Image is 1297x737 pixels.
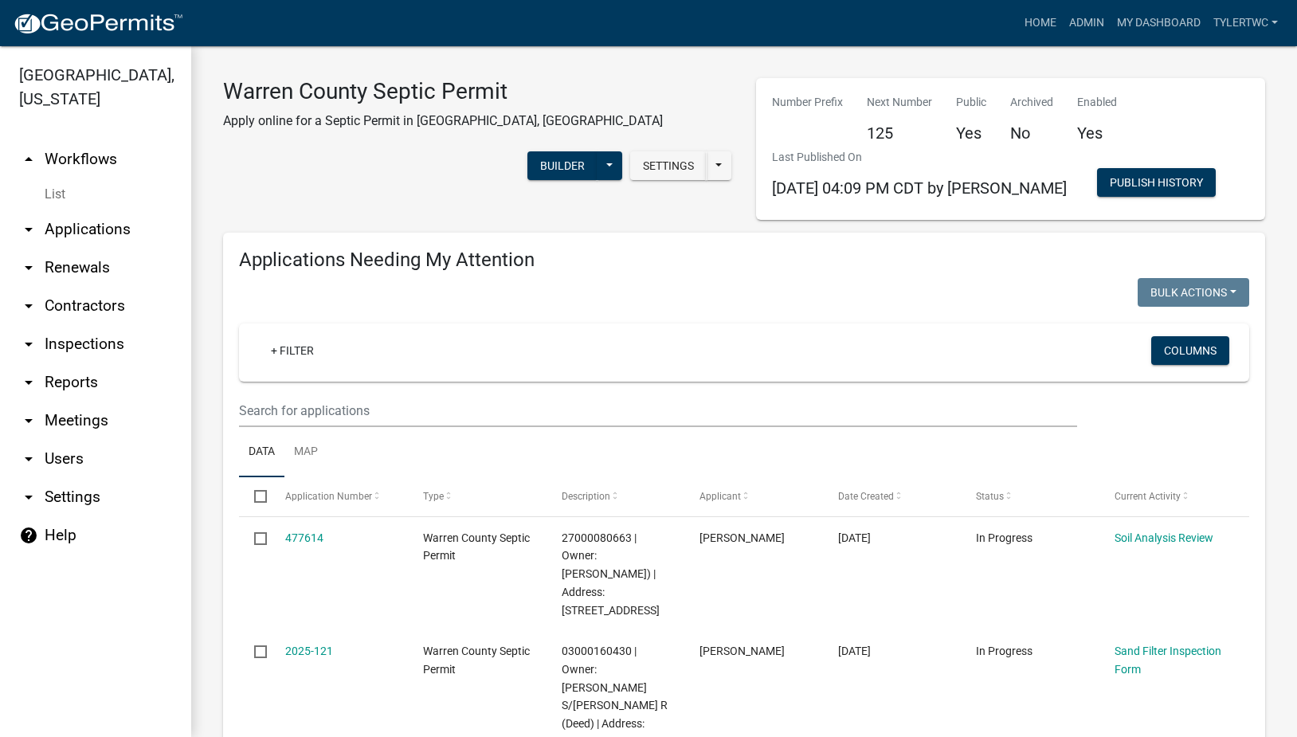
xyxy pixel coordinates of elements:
p: Public [956,94,986,111]
datatable-header-cell: Type [408,477,547,516]
a: Home [1018,8,1063,38]
i: arrow_drop_down [19,373,38,392]
i: arrow_drop_down [19,296,38,316]
p: Archived [1010,94,1053,111]
a: + Filter [258,336,327,365]
button: Publish History [1097,168,1216,197]
button: Columns [1151,336,1229,365]
a: 477614 [285,531,323,544]
a: Admin [1063,8,1111,38]
wm-modal-confirm: Workflow Publish History [1097,178,1216,190]
h5: 125 [867,123,932,143]
span: Type [423,491,444,502]
span: Damen Moffitt [699,645,785,657]
p: Enabled [1077,94,1117,111]
i: arrow_drop_down [19,220,38,239]
p: Last Published On [772,149,1067,166]
datatable-header-cell: Description [546,477,684,516]
i: arrow_drop_down [19,411,38,430]
span: 27000080663 | Owner: FREDERICK, IRINA (Deed) | Address: 1961 G64 HWY [562,531,660,617]
a: TylerTWC [1207,8,1284,38]
i: arrow_drop_down [19,488,38,507]
a: Soil Analysis Review [1115,531,1213,544]
button: Settings [630,151,707,180]
h5: Yes [956,123,986,143]
datatable-header-cell: Current Activity [1099,477,1237,516]
p: Number Prefix [772,94,843,111]
datatable-header-cell: Select [239,477,269,516]
span: 09/12/2025 [838,645,871,657]
button: Builder [527,151,598,180]
i: arrow_drop_down [19,449,38,468]
a: 2025-121 [285,645,333,657]
span: In Progress [976,531,1033,544]
datatable-header-cell: Application Number [269,477,408,516]
span: Description [562,491,610,502]
h4: Applications Needing My Attention [239,249,1249,272]
p: Next Number [867,94,932,111]
span: Warren County Septic Permit [423,531,530,563]
span: In Progress [976,645,1033,657]
span: Status [976,491,1004,502]
span: Chris Becker [699,531,785,544]
h5: No [1010,123,1053,143]
i: help [19,526,38,545]
h5: Yes [1077,123,1117,143]
span: Date Created [838,491,894,502]
datatable-header-cell: Status [961,477,1099,516]
i: arrow_drop_down [19,258,38,277]
span: Warren County Septic Permit [423,645,530,676]
i: arrow_drop_down [19,335,38,354]
h3: Warren County Septic Permit [223,78,663,105]
span: Application Number [285,491,372,502]
p: Apply online for a Septic Permit in [GEOGRAPHIC_DATA], [GEOGRAPHIC_DATA] [223,112,663,131]
input: Search for applications [239,394,1077,427]
a: Sand Filter Inspection Form [1115,645,1221,676]
span: 09/12/2025 [838,531,871,544]
i: arrow_drop_up [19,150,38,169]
span: Applicant [699,491,741,502]
a: My Dashboard [1111,8,1207,38]
a: Map [284,427,327,478]
span: Current Activity [1115,491,1181,502]
button: Bulk Actions [1138,278,1249,307]
datatable-header-cell: Date Created [822,477,961,516]
span: [DATE] 04:09 PM CDT by [PERSON_NAME] [772,178,1067,198]
a: Data [239,427,284,478]
datatable-header-cell: Applicant [684,477,823,516]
